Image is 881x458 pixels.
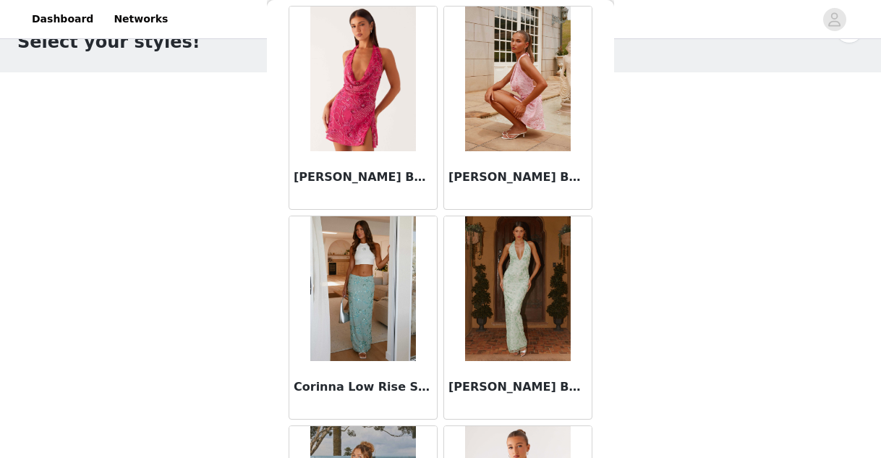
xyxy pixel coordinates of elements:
[810,409,845,444] iframe: Intercom live chat
[465,216,570,361] img: Cydney Beaded Maxi Dress - Sage
[294,169,433,186] h3: [PERSON_NAME] Beaded Mini Dress - Fuchsia
[465,7,570,151] img: Cinzia Beaded Mini Dress - Pink
[448,169,587,186] h3: [PERSON_NAME] Beaded Mini Dress - Pink
[310,7,415,151] img: Cinzia Beaded Mini Dress - Fuchsia
[17,29,200,55] h1: Select your styles!
[310,216,415,361] img: Corinna Low Rise Sequin Maxi Skirt - Mint
[294,378,433,396] h3: Corinna Low Rise Sequin Maxi Skirt - Mint
[105,3,176,35] a: Networks
[827,8,841,31] div: avatar
[448,378,587,396] h3: [PERSON_NAME] Beaded Maxi Dress - Sage
[23,3,102,35] a: Dashboard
